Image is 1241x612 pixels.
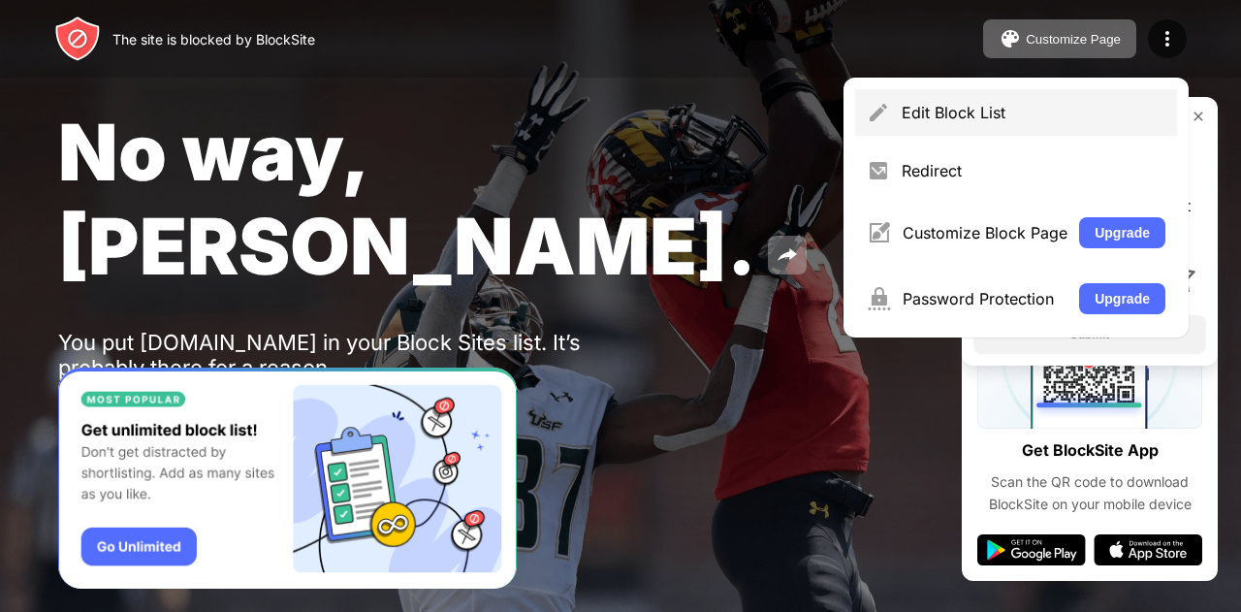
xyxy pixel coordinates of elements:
div: Customize Block Page [903,223,1067,242]
div: Password Protection [903,289,1067,308]
img: menu-pencil.svg [867,101,890,124]
div: You put [DOMAIN_NAME] in your Block Sites list. It’s probably there for a reason. [58,330,657,380]
img: menu-customize.svg [867,221,891,244]
div: Edit Block List [902,103,1165,122]
img: header-logo.svg [54,16,101,62]
img: menu-icon.svg [1156,27,1179,50]
img: menu-password.svg [867,287,891,310]
span: No way, [PERSON_NAME]. [58,105,756,293]
button: Customize Page [983,19,1136,58]
img: menu-redirect.svg [867,159,890,182]
div: The site is blocked by BlockSite [112,31,315,48]
iframe: Banner [58,368,517,590]
button: Upgrade [1079,217,1165,248]
img: rate-us-close.svg [1191,109,1206,124]
button: Upgrade [1079,283,1165,314]
div: Redirect [902,161,1165,180]
img: google-play.svg [977,534,1086,565]
img: share.svg [776,243,799,267]
img: pallet.svg [999,27,1022,50]
img: app-store.svg [1094,534,1202,565]
div: Customize Page [1026,32,1121,47]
